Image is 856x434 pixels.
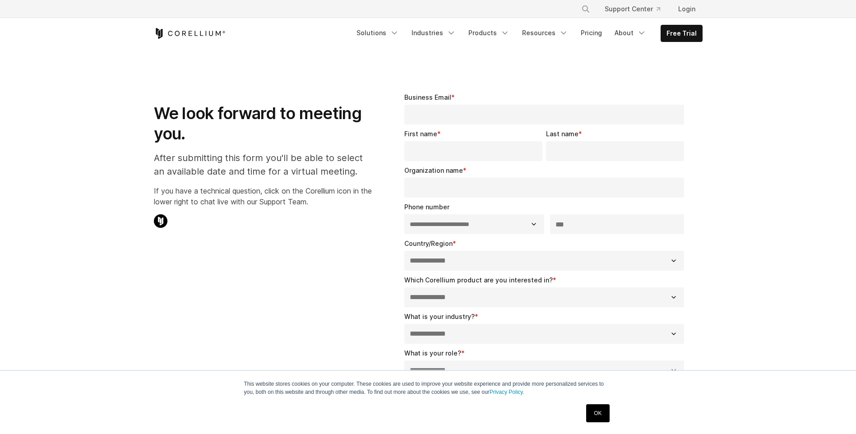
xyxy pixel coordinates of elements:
h1: We look forward to meeting you. [154,103,372,144]
a: Resources [517,25,574,41]
span: Last name [546,130,578,138]
a: About [609,25,652,41]
span: What is your industry? [404,313,475,320]
a: Products [463,25,515,41]
div: Navigation Menu [570,1,703,17]
a: Login [671,1,703,17]
a: OK [586,404,609,422]
p: If you have a technical question, click on the Corellium icon in the lower right to chat live wit... [154,185,372,207]
p: This website stores cookies on your computer. These cookies are used to improve your website expe... [244,380,612,396]
a: Solutions [351,25,404,41]
a: Corellium Home [154,28,226,39]
p: After submitting this form you'll be able to select an available date and time for a virtual meet... [154,151,372,178]
a: Privacy Policy. [490,389,524,395]
span: Country/Region [404,240,453,247]
a: Pricing [575,25,607,41]
span: Organization name [404,166,463,174]
a: Support Center [597,1,667,17]
span: Which Corellium product are you interested in? [404,276,553,284]
a: Free Trial [661,25,702,42]
button: Search [578,1,594,17]
div: Navigation Menu [351,25,703,42]
a: Industries [406,25,461,41]
img: Corellium Chat Icon [154,214,167,228]
span: First name [404,130,437,138]
span: Business Email [404,93,451,101]
span: Phone number [404,203,449,211]
span: What is your role? [404,349,461,357]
